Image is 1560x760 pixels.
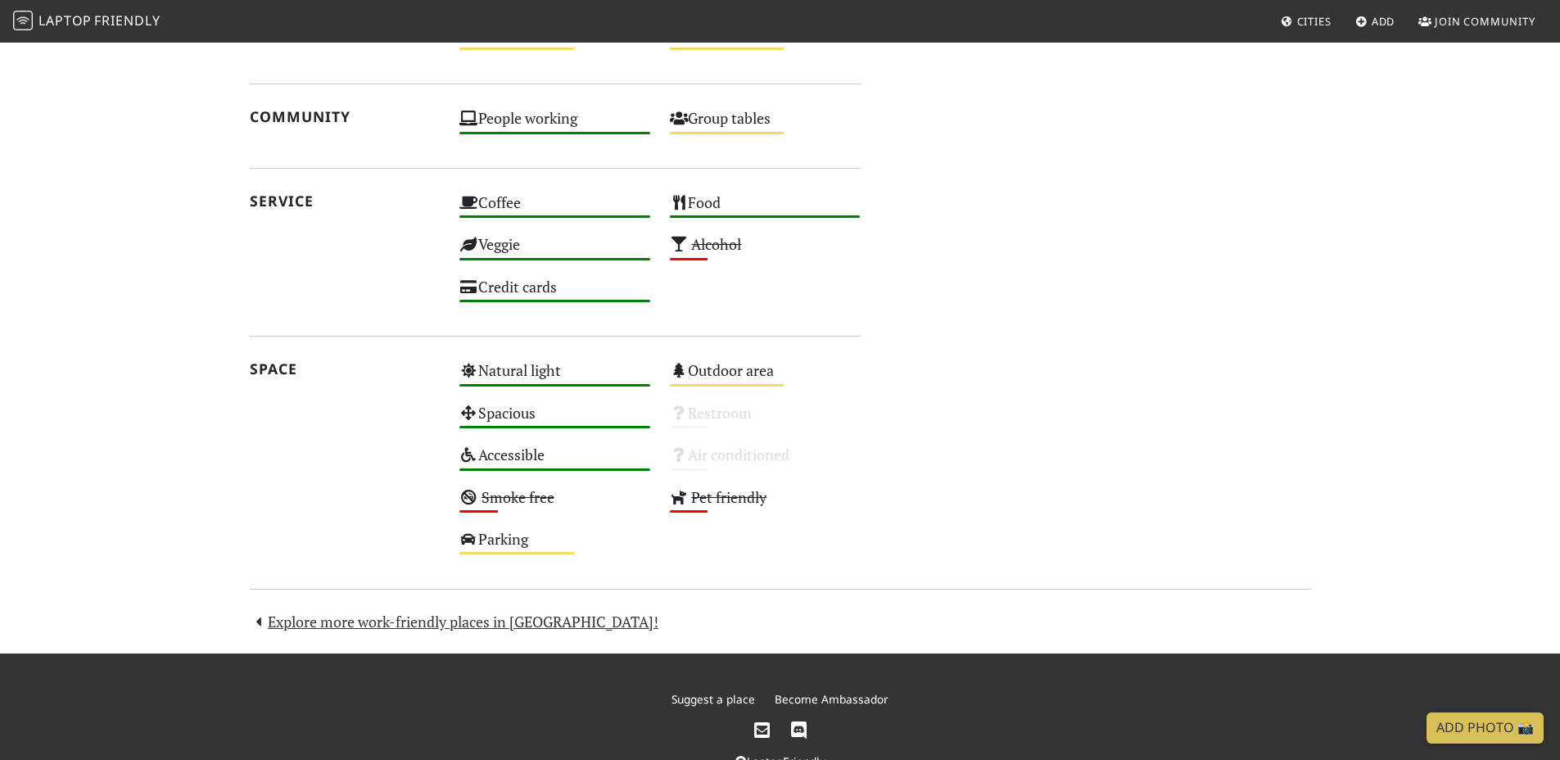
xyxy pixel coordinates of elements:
div: Restroom [660,400,870,441]
span: Add [1372,14,1395,29]
span: Laptop [38,11,92,29]
div: Parking [450,526,660,568]
div: Outdoor area [660,357,870,399]
a: Become Ambassador [775,691,889,707]
div: Natural light [450,357,660,399]
s: Smoke free [482,487,554,507]
s: Alcohol [691,234,741,254]
span: Cities [1297,14,1332,29]
a: Suggest a place [671,691,755,707]
span: Join Community [1435,14,1535,29]
div: Spacious [450,400,660,441]
a: LaptopFriendly LaptopFriendly [13,7,161,36]
div: Accessible [450,441,660,483]
a: Join Community [1412,7,1542,36]
s: Pet friendly [691,487,766,507]
div: Credit cards [450,274,660,315]
a: Add [1349,7,1402,36]
div: Air conditioned [660,441,870,483]
div: Food [660,189,870,231]
div: Veggie [450,231,660,273]
h2: Service [250,192,441,210]
span: Friendly [94,11,160,29]
a: Explore more work-friendly places in [GEOGRAPHIC_DATA]! [250,612,659,631]
h2: Space [250,360,441,378]
div: People working [450,105,660,147]
div: Coffee [450,189,660,231]
div: Group tables [660,105,870,147]
img: LaptopFriendly [13,11,33,30]
a: Cities [1274,7,1338,36]
h2: Community [250,108,441,125]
